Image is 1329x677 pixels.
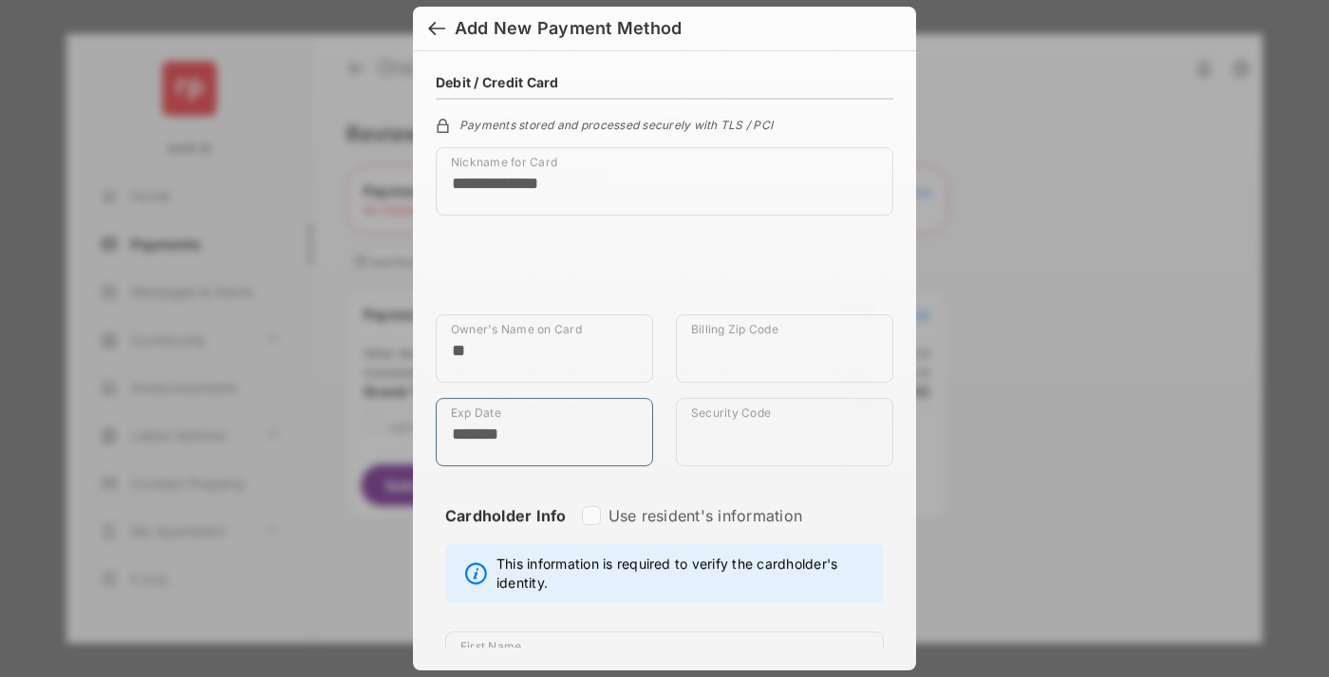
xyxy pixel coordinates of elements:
label: Use resident's information [608,506,802,525]
iframe: Credit card field [436,231,893,314]
div: Add New Payment Method [455,18,682,39]
strong: Cardholder Info [445,506,567,559]
div: Payments stored and processed securely with TLS / PCI [436,115,893,132]
span: This information is required to verify the cardholder's identity. [496,555,873,592]
h4: Debit / Credit Card [436,74,559,90]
